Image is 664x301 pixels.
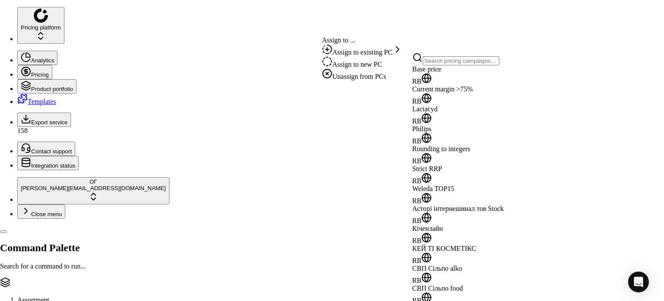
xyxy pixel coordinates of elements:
input: Search pricing campaigns... [423,56,499,65]
span: RB [412,78,421,85]
div: Weleda TOP15 [412,185,504,205]
div: Assign [322,36,403,81]
span: RB [412,157,421,165]
div: Assign to existing PC [322,44,403,56]
span: RB [412,117,421,125]
span: RB [412,197,421,204]
div: Unassign from PCs [322,68,403,81]
div: Assign to new PC [322,56,403,68]
div: Base price [412,65,504,85]
span: RB [412,97,421,105]
span: RB [412,217,421,224]
span: RB [412,277,421,284]
div: Current margin >75% [412,85,504,105]
span: RB [412,137,421,145]
div: Асторі інтернешинал тов Stock [412,205,504,225]
div: Philips [412,125,504,145]
span: RB [412,177,421,184]
div: Кіченлайн [412,225,504,245]
div: Assign to ... [322,36,403,44]
div: СВП Сільпо alko [412,265,504,285]
div: Lactacyd [412,105,504,125]
div: КЕЙ ТІ КОСМЕТІКС [412,245,504,265]
span: RB [412,257,421,264]
div: Strict RRP [412,165,504,185]
span: RB [412,237,421,244]
div: Rounding to integers [412,145,504,165]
